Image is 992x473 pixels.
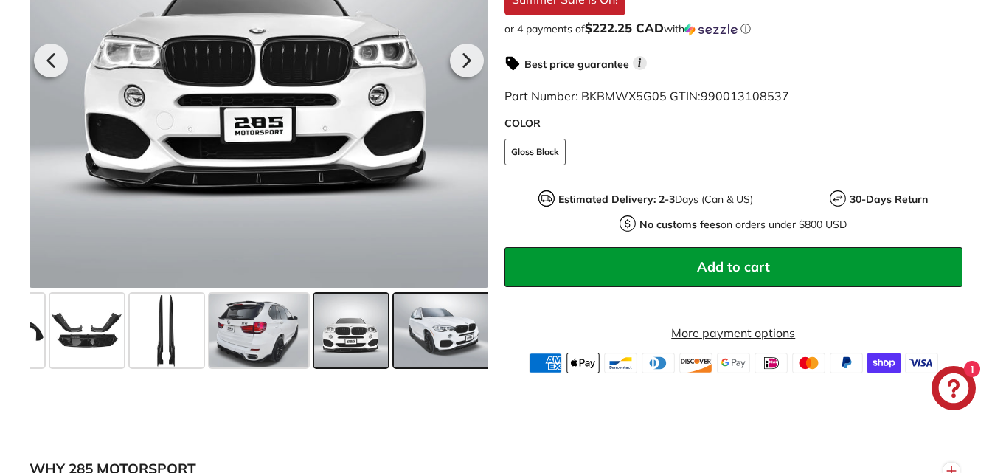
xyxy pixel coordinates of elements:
div: or 4 payments of$222.25 CADwithSezzle Click to learn more about Sezzle [504,21,963,35]
img: shopify_pay [867,352,901,373]
img: discover [679,352,712,373]
img: apple_pay [566,352,600,373]
img: diners_club [642,352,675,373]
img: american_express [529,352,562,373]
img: ideal [755,352,788,373]
img: bancontact [604,352,637,373]
span: Add to cart [697,258,770,275]
img: google_pay [717,352,750,373]
strong: 30-Days Return [850,192,928,205]
span: 990013108537 [701,88,789,103]
img: visa [905,352,938,373]
div: or 4 payments of with [504,21,963,35]
img: paypal [830,352,863,373]
img: master [792,352,825,373]
strong: Best price guarantee [524,57,629,70]
span: $222.25 CAD [585,19,664,35]
inbox-online-store-chat: Shopify online store chat [927,366,980,414]
label: COLOR [504,115,963,131]
button: Add to cart [504,246,963,286]
p: Days (Can & US) [558,191,753,207]
strong: No customs fees [639,217,721,230]
p: on orders under $800 USD [639,216,847,232]
a: More payment options [504,323,963,341]
strong: Estimated Delivery: 2-3 [558,192,675,205]
img: Sezzle [684,22,738,35]
span: Part Number: BKBMWX5G05 GTIN: [504,88,789,103]
span: i [633,56,647,70]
